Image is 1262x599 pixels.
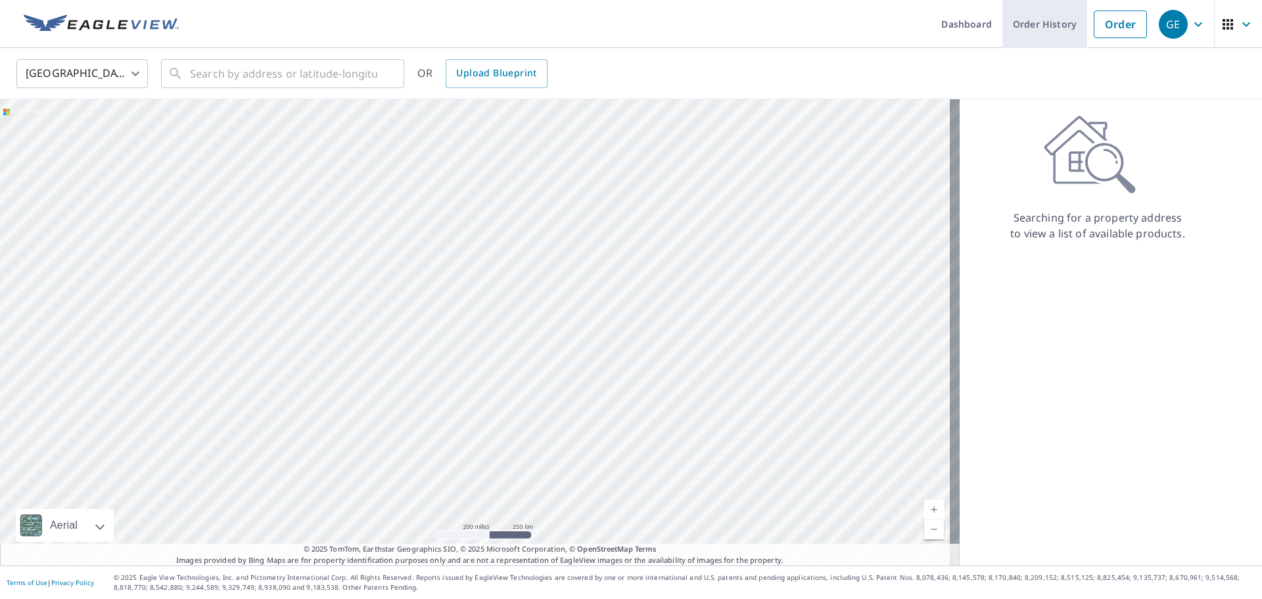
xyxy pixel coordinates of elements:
a: Order [1094,11,1147,38]
div: Aerial [16,509,114,542]
a: Privacy Policy [51,578,94,587]
a: OpenStreetMap [577,544,632,554]
div: OR [417,59,548,88]
div: Aerial [46,509,82,542]
div: GE [1159,10,1188,39]
a: Upload Blueprint [446,59,547,88]
a: Terms of Use [7,578,47,587]
span: © 2025 TomTom, Earthstar Geographics SIO, © 2025 Microsoft Corporation, © [304,544,657,555]
a: Current Level 5, Zoom In [924,500,944,519]
img: EV Logo [24,14,179,34]
a: Terms [635,544,657,554]
a: Current Level 5, Zoom Out [924,519,944,539]
div: [GEOGRAPHIC_DATA] [16,55,148,92]
p: Searching for a property address to view a list of available products. [1010,210,1186,241]
span: Upload Blueprint [456,65,536,82]
input: Search by address or latitude-longitude [190,55,377,92]
p: | [7,579,94,587]
p: © 2025 Eagle View Technologies, Inc. and Pictometry International Corp. All Rights Reserved. Repo... [114,573,1255,592]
